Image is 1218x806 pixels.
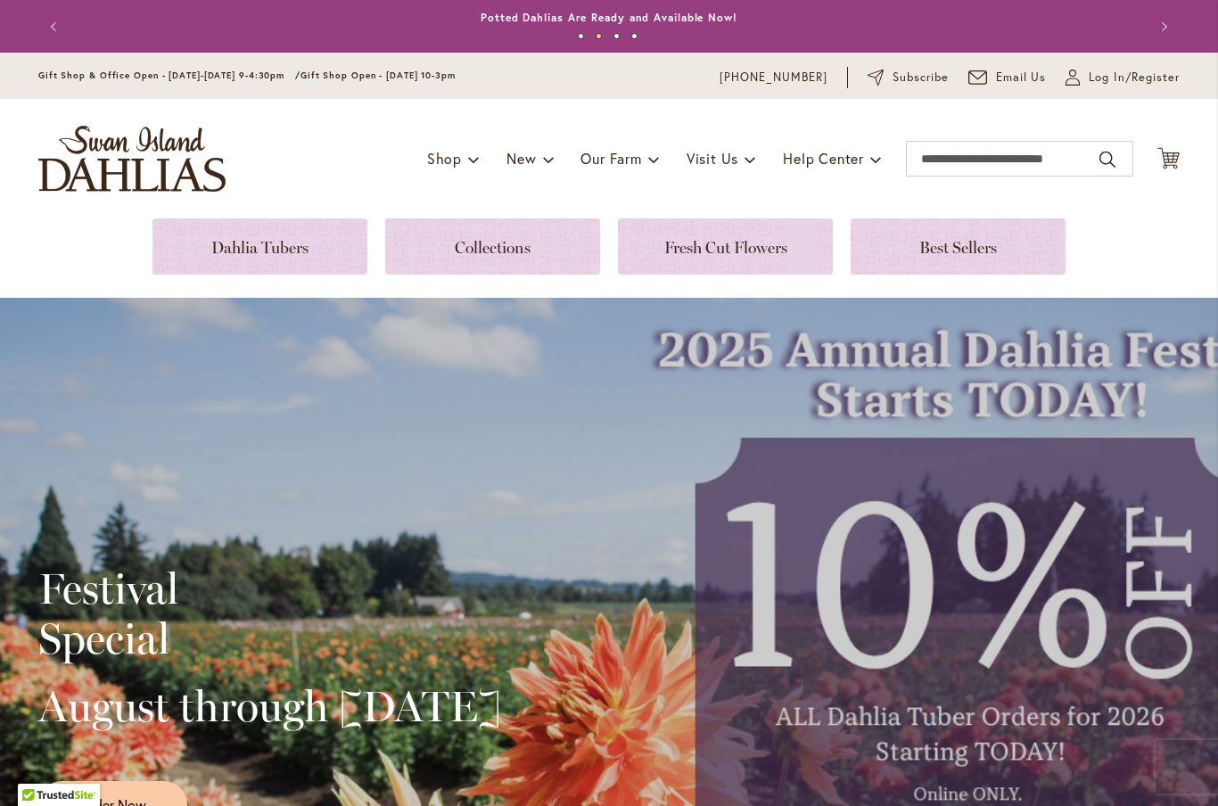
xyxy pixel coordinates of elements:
span: Log In/Register [1089,69,1180,86]
a: [PHONE_NUMBER] [720,69,827,86]
button: 3 of 4 [613,33,620,39]
a: Potted Dahlias Are Ready and Available Now! [481,11,737,24]
span: Email Us [996,69,1047,86]
a: Email Us [968,69,1047,86]
span: Gift Shop & Office Open - [DATE]-[DATE] 9-4:30pm / [38,70,300,81]
button: 1 of 4 [578,33,584,39]
button: Next [1144,9,1180,45]
span: Help Center [783,149,864,168]
button: 2 of 4 [596,33,602,39]
a: Subscribe [868,69,949,86]
span: Gift Shop Open - [DATE] 10-3pm [300,70,456,81]
button: 4 of 4 [631,33,638,39]
span: Visit Us [687,149,738,168]
span: Subscribe [893,69,949,86]
span: Shop [427,149,462,168]
a: store logo [38,126,226,192]
button: Previous [38,9,74,45]
span: Our Farm [580,149,641,168]
span: New [506,149,536,168]
a: Log In/Register [1066,69,1180,86]
h2: Festival Special [38,563,501,663]
h2: August through [DATE] [38,681,501,731]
